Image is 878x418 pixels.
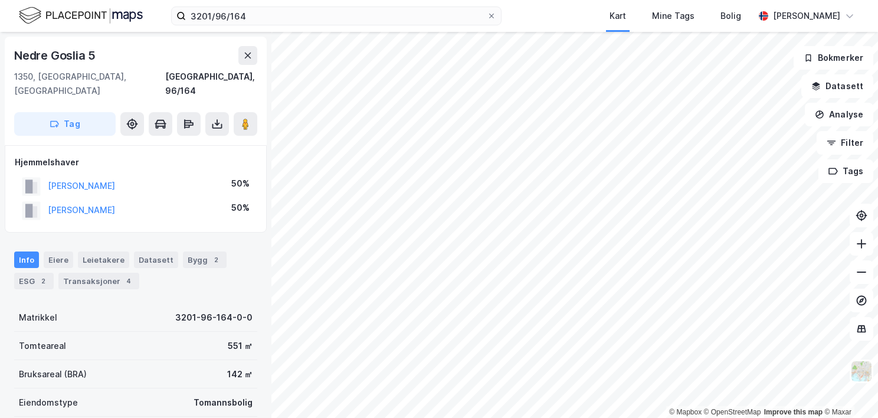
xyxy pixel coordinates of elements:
div: 1350, [GEOGRAPHIC_DATA], [GEOGRAPHIC_DATA] [14,70,165,98]
div: Datasett [134,252,178,268]
div: Mine Tags [652,9,694,23]
div: Tomteareal [19,339,66,353]
div: Kart [610,9,626,23]
div: Leietakere [78,252,129,268]
a: Improve this map [764,408,823,416]
div: Info [14,252,39,268]
div: ESG [14,273,54,289]
div: 50% [231,177,250,191]
div: Transaksjoner [58,273,139,289]
div: Bolig [720,9,741,23]
div: Bygg [183,252,227,268]
div: 142 ㎡ [227,367,253,381]
div: 2 [37,275,49,287]
div: 4 [123,275,135,287]
div: 50% [231,201,250,215]
iframe: Chat Widget [819,361,878,418]
div: [PERSON_NAME] [773,9,840,23]
a: OpenStreetMap [704,408,761,416]
img: Z [850,360,873,383]
div: 551 ㎡ [228,339,253,353]
div: Eiendomstype [19,396,78,410]
div: Nedre Goslia 5 [14,46,98,65]
div: Tomannsbolig [194,396,253,410]
div: Eiere [44,252,73,268]
a: Mapbox [669,408,702,416]
div: [GEOGRAPHIC_DATA], 96/164 [165,70,257,98]
img: logo.f888ab2527a4732fd821a326f86c7f29.svg [19,5,143,26]
button: Analyse [805,103,873,126]
div: 3201-96-164-0-0 [175,311,253,325]
button: Datasett [801,74,873,98]
div: 2 [210,254,222,266]
button: Tag [14,112,116,136]
button: Filter [817,131,873,155]
div: Matrikkel [19,311,57,325]
div: Hjemmelshaver [15,155,257,169]
input: Søk på adresse, matrikkel, gårdeiere, leietakere eller personer [186,7,487,25]
div: Bruksareal (BRA) [19,367,87,381]
button: Tags [818,159,873,183]
button: Bokmerker [794,46,873,70]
